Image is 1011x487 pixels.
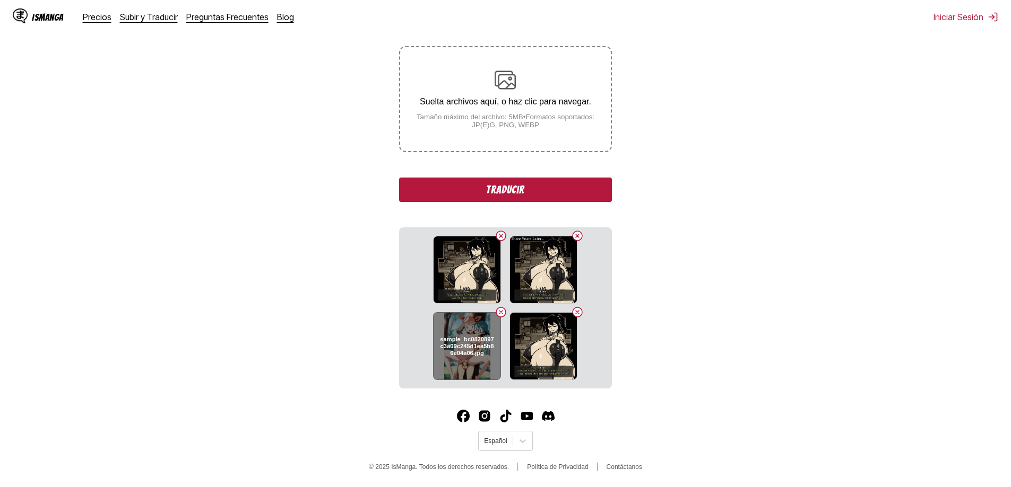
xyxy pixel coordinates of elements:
[484,437,486,445] input: Select language
[521,410,533,422] a: Youtube
[369,463,509,471] span: © 2025 IsManga. Todos los derechos reservados.
[13,8,83,25] a: IsManga LogoIsManga
[499,410,512,422] a: TikTok
[186,12,269,22] a: Preguntas Frecuentes
[571,229,584,242] button: Delete image
[478,410,491,422] img: IsManga Instagram
[400,113,610,129] small: Tamaño máximo del archivo: 5MB • Formatos soportados: JP(E)G, PNG, WEBP
[83,12,111,22] a: Precios
[478,410,491,422] a: Instagram
[934,12,998,22] button: Iniciar Sesión
[400,97,610,107] p: Suelta archivos aquí, o haz clic para navegar.
[542,410,555,422] a: Discord
[457,410,470,422] a: Facebook
[988,12,998,22] img: Sign out
[527,463,588,471] a: Política de Privacidad
[607,463,642,471] a: Contáctanos
[542,410,555,422] img: IsManga Discord
[495,306,507,318] button: Delete image
[457,410,470,422] img: IsManga Facebook
[399,178,611,202] button: Traducir
[499,410,512,422] img: IsManga TikTok
[440,336,494,356] h6: sample_bc0820897c3a09c245d1ea5b86e04a06.jpg
[120,12,178,22] a: Subir y Traducir
[495,229,507,242] button: Delete image
[521,410,533,422] img: IsManga YouTube
[32,12,64,22] div: IsManga
[571,306,584,318] button: Delete image
[277,12,294,22] a: Blog
[13,8,28,23] img: IsManga Logo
